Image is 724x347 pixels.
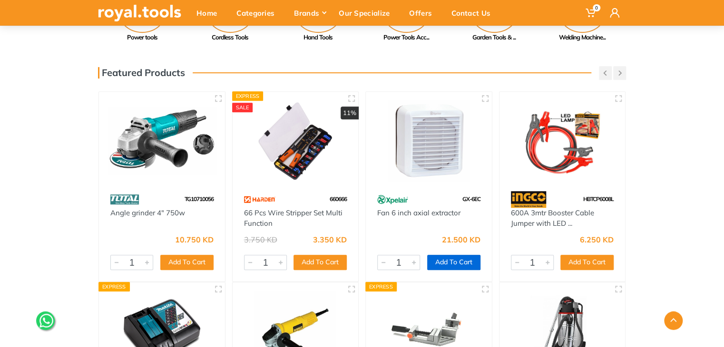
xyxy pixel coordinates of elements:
div: 11% [341,106,359,120]
div: 10.750 KD [175,236,214,243]
div: Categories [230,3,287,23]
div: Hand Tools [274,33,362,42]
a: 600A 3mtr Booster Cable Jumper with LED ... [511,208,594,228]
img: royal.tools Logo [98,5,181,21]
img: 121.webp [244,191,276,208]
div: Power tools [98,33,186,42]
span: GX-6EC [462,195,480,202]
button: Add To Cart [427,255,480,270]
div: 6.250 KD [580,236,614,243]
div: Express [232,91,264,101]
div: Our Specialize [332,3,402,23]
div: Brands [287,3,332,23]
a: Angle grinder 4" 750w [110,208,185,217]
img: Royal Tools - 600A 3mtr Booster Cable Jumper with LED Lamp [508,100,617,182]
div: 3.750 KD [244,236,277,243]
div: Welding Machine... [538,33,626,42]
div: 3.350 KD [313,236,347,243]
div: Offers [402,3,445,23]
img: 91.webp [511,191,547,208]
span: HBTCP6008L [583,195,614,202]
div: SALE [232,103,253,112]
div: Home [190,3,230,23]
img: 80.webp [377,191,408,208]
span: 0 [593,4,600,11]
button: Add To Cart [294,255,347,270]
span: 660666 [330,195,347,202]
img: Royal Tools - Fan 6 inch axial extractor [374,100,483,182]
button: Add To Cart [560,255,614,270]
div: Power Tools Acc... [362,33,450,42]
h3: Featured Products [98,67,185,78]
div: Cordless Tools [186,33,274,42]
img: Royal Tools - 66 Pcs Wire Stripper Set Multi Function [241,100,350,182]
img: Royal Tools - Angle grinder 4 [108,100,216,182]
div: 21.500 KD [442,236,480,243]
span: TG10710056 [185,195,214,202]
div: Express [365,282,397,291]
div: Contact Us [445,3,503,23]
a: 66 Pcs Wire Stripper Set Multi Function [244,208,342,228]
div: Express [98,282,130,291]
button: Add To Cart [160,255,214,270]
div: Garden Tools & ... [450,33,538,42]
img: 86.webp [110,191,139,208]
a: Fan 6 inch axial extractor [377,208,460,217]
